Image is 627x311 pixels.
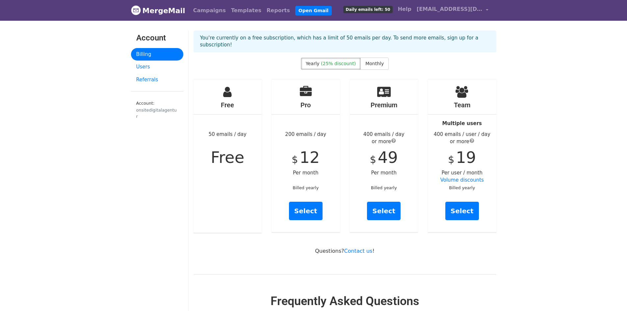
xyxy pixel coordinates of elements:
h4: Pro [272,101,340,109]
small: Billed yearly [293,185,319,190]
a: Campaigns [191,4,228,17]
span: Daily emails left: 50 [343,6,392,13]
a: Contact us [344,248,373,254]
p: You're currently on a free subscription, which has a limit of 50 emails per day. To send more ema... [200,35,490,48]
span: 49 [378,148,398,167]
h2: Frequently Asked Questions [194,294,496,308]
span: [EMAIL_ADDRESS][DOMAIN_NAME] [417,5,483,13]
a: Select [445,202,479,220]
a: Help [395,3,414,16]
span: (25% discount) [321,61,356,66]
div: onsitedigitalagentur [136,107,178,119]
a: Users [131,61,183,73]
a: [EMAIL_ADDRESS][DOMAIN_NAME] [414,3,491,18]
h4: Free [194,101,262,109]
div: 400 emails / user / day or more [428,131,496,145]
p: Questions? ! [194,247,496,254]
h4: Premium [350,101,418,109]
a: Select [367,202,401,220]
a: Billing [131,48,183,61]
a: Daily emails left: 50 [341,3,395,16]
div: 400 emails / day or more [350,131,418,145]
div: Per month [350,79,418,232]
small: Account: [136,101,178,119]
small: Billed yearly [449,185,475,190]
span: $ [448,154,454,165]
span: $ [370,154,376,165]
span: Free [211,148,244,167]
span: $ [292,154,298,165]
div: 200 emails / day Per month [272,79,340,232]
span: Yearly [306,61,320,66]
span: 19 [456,148,476,167]
div: 50 emails / day [194,79,262,233]
a: Templates [228,4,264,17]
a: Volume discounts [440,177,484,183]
span: 12 [300,148,320,167]
div: Per user / month [428,79,496,232]
span: Monthly [365,61,384,66]
img: MergeMail logo [131,5,141,15]
a: Reports [264,4,293,17]
a: MergeMail [131,4,185,17]
a: Select [289,202,323,220]
a: Open Gmail [295,6,332,15]
strong: Multiple users [442,120,482,126]
small: Billed yearly [371,185,397,190]
h3: Account [136,33,178,43]
a: Referrals [131,73,183,86]
h4: Team [428,101,496,109]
